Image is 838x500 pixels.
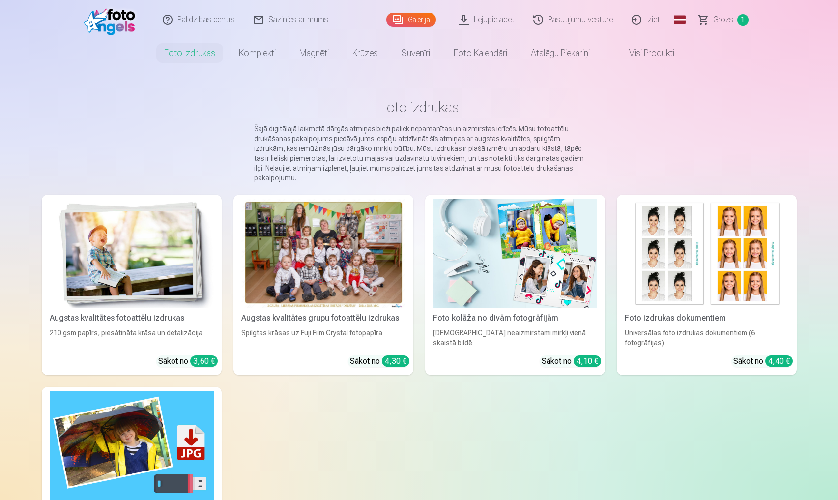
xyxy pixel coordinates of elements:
div: Foto izdrukas dokumentiem [621,312,793,324]
div: Foto kolāža no divām fotogrāfijām [429,312,601,324]
div: Sākot no [542,355,601,367]
a: Foto izdrukas dokumentiemFoto izdrukas dokumentiemUniversālas foto izdrukas dokumentiem (6 fotogr... [617,195,797,375]
a: Augstas kvalitātes fotoattēlu izdrukasAugstas kvalitātes fotoattēlu izdrukas210 gsm papīrs, piesā... [42,195,222,375]
div: Augstas kvalitātes fotoattēlu izdrukas [46,312,218,324]
a: Komplekti [227,39,288,67]
div: 4,40 € [765,355,793,367]
img: Foto izdrukas dokumentiem [625,199,789,308]
a: Foto izdrukas [152,39,227,67]
div: Spilgtas krāsas uz Fuji Film Crystal fotopapīra [237,328,409,348]
img: Augstas kvalitātes fotoattēlu izdrukas [50,199,214,308]
a: Suvenīri [390,39,442,67]
div: [DEMOGRAPHIC_DATA] neaizmirstami mirkļi vienā skaistā bildē [429,328,601,348]
div: 4,30 € [382,355,409,367]
div: Sākot no [733,355,793,367]
a: Augstas kvalitātes grupu fotoattēlu izdrukasSpilgtas krāsas uz Fuji Film Crystal fotopapīraSākot ... [233,195,413,375]
div: Sākot no [158,355,218,367]
a: Visi produkti [602,39,686,67]
div: 4,10 € [574,355,601,367]
a: Magnēti [288,39,341,67]
a: Galerija [386,13,436,27]
img: /fa1 [84,4,141,35]
a: Krūzes [341,39,390,67]
p: Šajā digitālajā laikmetā dārgās atmiņas bieži paliek nepamanītas un aizmirstas ierīcēs. Mūsu foto... [254,124,584,183]
a: Foto kolāža no divām fotogrāfijāmFoto kolāža no divām fotogrāfijām[DEMOGRAPHIC_DATA] neaizmirstam... [425,195,605,375]
a: Foto kalendāri [442,39,519,67]
div: Universālas foto izdrukas dokumentiem (6 fotogrāfijas) [621,328,793,348]
div: 3,60 € [190,355,218,367]
div: Augstas kvalitātes grupu fotoattēlu izdrukas [237,312,409,324]
span: Grozs [713,14,733,26]
span: 1 [737,14,749,26]
h1: Foto izdrukas [50,98,789,116]
div: 210 gsm papīrs, piesātināta krāsa un detalizācija [46,328,218,348]
img: Foto kolāža no divām fotogrāfijām [433,199,597,308]
div: Sākot no [350,355,409,367]
a: Atslēgu piekariņi [519,39,602,67]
